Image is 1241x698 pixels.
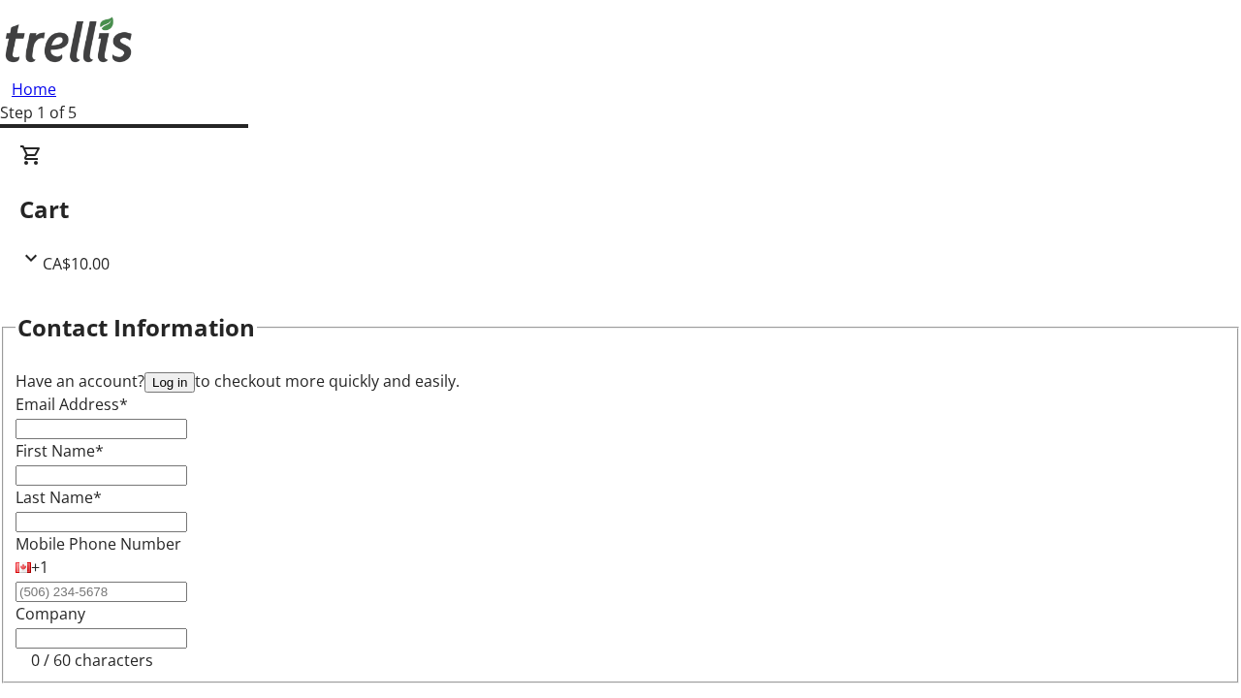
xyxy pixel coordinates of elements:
div: Have an account? to checkout more quickly and easily. [16,369,1225,393]
h2: Cart [19,192,1222,227]
div: CartCA$10.00 [19,143,1222,275]
label: Email Address* [16,394,128,415]
label: Company [16,603,85,624]
label: Mobile Phone Number [16,533,181,555]
h2: Contact Information [17,310,255,345]
label: Last Name* [16,487,102,508]
button: Log in [144,372,195,393]
tr-character-limit: 0 / 60 characters [31,650,153,671]
input: (506) 234-5678 [16,582,187,602]
span: CA$10.00 [43,253,110,274]
label: First Name* [16,440,104,461]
